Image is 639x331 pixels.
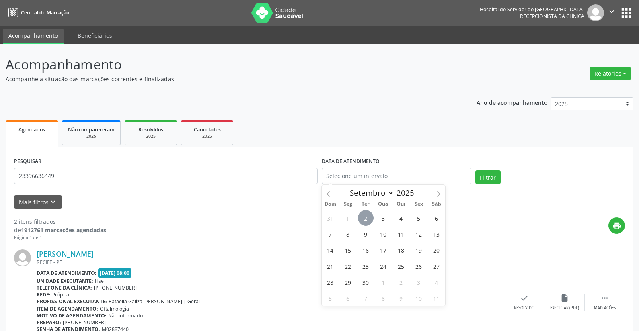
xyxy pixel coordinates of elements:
span: Setembro 20, 2025 [429,242,444,258]
i: check [520,294,529,302]
a: Beneficiários [72,29,118,43]
a: [PERSON_NAME] [37,249,94,258]
b: Unidade executante: [37,278,93,284]
span: Outubro 5, 2025 [323,290,338,306]
i:  [600,294,609,302]
div: de [14,226,106,234]
span: Setembro 6, 2025 [429,210,444,226]
span: Oftalmologia [100,305,129,312]
p: Acompanhamento [6,55,445,75]
span: Agosto 31, 2025 [323,210,338,226]
span: Setembro 11, 2025 [393,226,409,242]
span: Qua [374,202,392,207]
button:  [604,4,619,21]
input: Nome, código do beneficiário ou CPF [14,168,318,184]
button: Relatórios [590,67,631,80]
span: [PHONE_NUMBER] [63,319,106,326]
span: Outubro 8, 2025 [376,290,391,306]
button: Filtrar [475,170,501,184]
span: [PHONE_NUMBER] [94,284,137,291]
div: Resolvido [514,305,534,311]
span: Sáb [427,202,445,207]
span: Setembro 27, 2025 [429,258,444,274]
span: Setembro 30, 2025 [358,274,374,290]
span: [DATE] 08:00 [98,268,132,278]
span: Setembro 3, 2025 [376,210,391,226]
span: Sex [410,202,427,207]
div: 2025 [131,133,171,139]
span: Setembro 23, 2025 [358,258,374,274]
b: Profissional executante: [37,298,107,305]
b: Data de atendimento: [37,270,97,276]
span: Setembro 8, 2025 [340,226,356,242]
span: Setembro 19, 2025 [411,242,427,258]
span: Cancelados [194,126,221,133]
span: Própria [52,291,69,298]
span: Qui [392,202,410,207]
div: Exportar (PDF) [550,305,579,311]
span: Outubro 3, 2025 [411,274,427,290]
span: Setembro 25, 2025 [393,258,409,274]
span: Setembro 22, 2025 [340,258,356,274]
span: Setembro 26, 2025 [411,258,427,274]
i: keyboard_arrow_down [49,198,58,206]
select: Month [346,187,394,198]
span: Setembro 13, 2025 [429,226,444,242]
b: Telefone da clínica: [37,284,92,291]
b: Preparo: [37,319,61,326]
span: Rafaella Galiza [PERSON_NAME] | Geral [109,298,200,305]
span: Não compareceram [68,126,115,133]
button: Mais filtroskeyboard_arrow_down [14,195,62,209]
i: print [612,221,621,230]
span: Resolvidos [138,126,163,133]
span: Outubro 10, 2025 [411,290,427,306]
button: print [608,217,625,234]
a: Central de Marcação [6,6,69,19]
b: Rede: [37,291,51,298]
div: 2 itens filtrados [14,217,106,226]
span: Outubro 6, 2025 [340,290,356,306]
label: DATA DE ATENDIMENTO [322,155,380,168]
b: Motivo de agendamento: [37,312,107,319]
img: img [14,249,31,266]
div: RECIFE - PE [37,259,504,266]
span: Setembro 24, 2025 [376,258,391,274]
strong: 1912761 marcações agendadas [21,226,106,234]
span: Outubro 11, 2025 [429,290,444,306]
span: Setembro 29, 2025 [340,274,356,290]
span: Outubro 1, 2025 [376,274,391,290]
span: Não informado [108,312,143,319]
span: Setembro 9, 2025 [358,226,374,242]
b: Item de agendamento: [37,305,98,312]
span: Setembro 28, 2025 [323,274,338,290]
span: Setembro 1, 2025 [340,210,356,226]
a: Acompanhamento [3,29,64,44]
i:  [607,7,616,16]
span: Outubro 4, 2025 [429,274,444,290]
p: Acompanhe a situação das marcações correntes e finalizadas [6,75,445,83]
div: Hospital do Servidor do [GEOGRAPHIC_DATA] [480,6,584,13]
div: 2025 [187,133,227,139]
span: Agendados [18,126,45,133]
i: insert_drive_file [560,294,569,302]
span: Setembro 16, 2025 [358,242,374,258]
span: Setembro 5, 2025 [411,210,427,226]
span: Ter [357,202,374,207]
span: Recepcionista da clínica [520,13,584,20]
span: Outubro 9, 2025 [393,290,409,306]
button: apps [619,6,633,20]
span: Outubro 7, 2025 [358,290,374,306]
div: 2025 [68,133,115,139]
label: PESQUISAR [14,155,41,168]
span: Dom [322,202,339,207]
span: Setembro 12, 2025 [411,226,427,242]
input: Selecione um intervalo [322,168,471,184]
span: Setembro 14, 2025 [323,242,338,258]
span: Outubro 2, 2025 [393,274,409,290]
span: Setembro 18, 2025 [393,242,409,258]
span: Setembro 4, 2025 [393,210,409,226]
span: Setembro 7, 2025 [323,226,338,242]
p: Ano de acompanhamento [477,97,548,107]
img: img [587,4,604,21]
span: Setembro 17, 2025 [376,242,391,258]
